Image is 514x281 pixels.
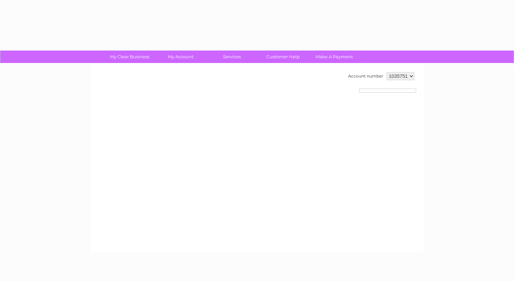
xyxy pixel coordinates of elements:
[255,51,311,63] a: Customer Help
[346,70,385,82] td: Account number
[204,51,260,63] a: Services
[306,51,362,63] a: Make A Payment
[102,51,157,63] a: My Clear Business
[153,51,209,63] a: My Account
